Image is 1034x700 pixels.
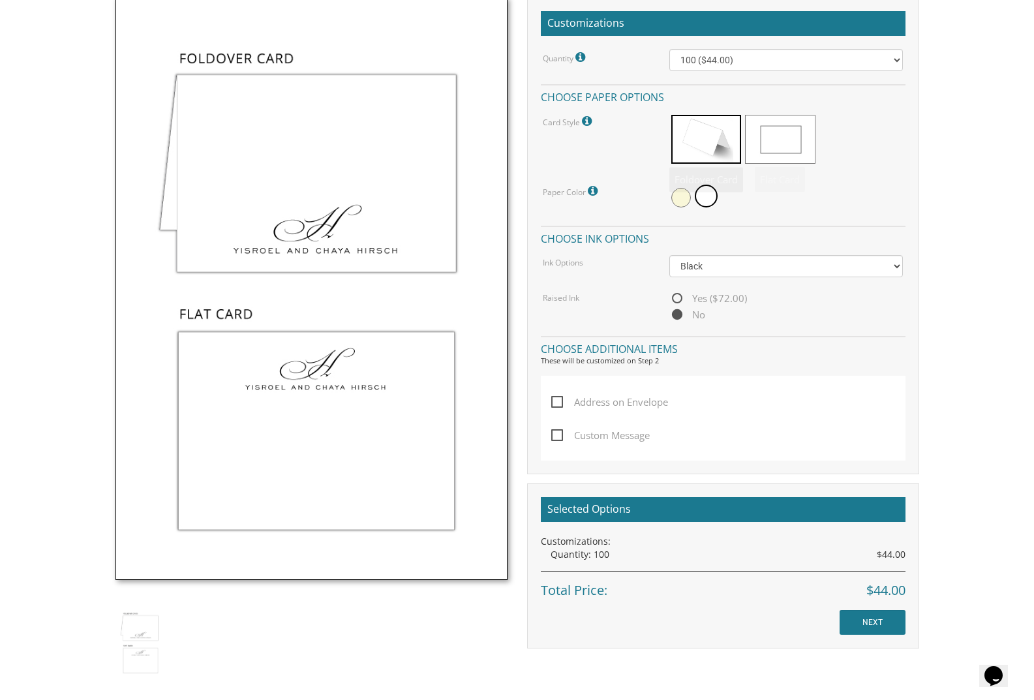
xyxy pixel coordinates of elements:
[551,548,905,561] div: Quantity: 100
[543,257,583,268] label: Ink Options
[543,183,601,200] label: Paper Color
[541,11,905,36] h2: Customizations
[551,394,668,410] span: Address on Envelope
[866,581,905,600] span: $44.00
[543,49,588,66] label: Quantity
[543,113,595,130] label: Card Style
[541,571,905,600] div: Total Price:
[840,610,905,635] input: NEXT
[541,497,905,522] h2: Selected Options
[541,84,905,107] h4: Choose paper options
[541,226,905,249] h4: Choose ink options
[541,356,905,366] div: These will be customized on Step 2
[541,336,905,359] h4: Choose additional items
[543,292,579,303] label: Raised Ink
[669,290,747,307] span: Yes ($72.00)
[115,606,164,679] img: style-5.jpg
[541,535,905,548] div: Customizations:
[551,427,650,444] span: Custom Message
[877,548,905,561] span: $44.00
[669,307,705,323] span: No
[979,648,1021,687] iframe: chat widget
